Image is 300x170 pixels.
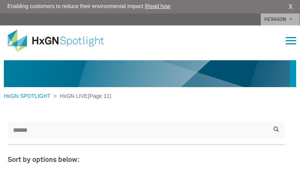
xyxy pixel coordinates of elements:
[8,157,285,164] h3: Sort by options below:
[8,30,115,52] img: HxGN Spotlight
[146,3,170,9] a: Read how
[288,2,293,12] a: X
[4,93,53,99] a: HxGN SPOTLIGHT
[57,93,88,99] span: HxGN LIVE
[7,2,170,10] span: Enabling customers to reduce their environmental impact |
[261,13,300,25] a: HEXAGON
[4,92,111,100] div: > (Page 11)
